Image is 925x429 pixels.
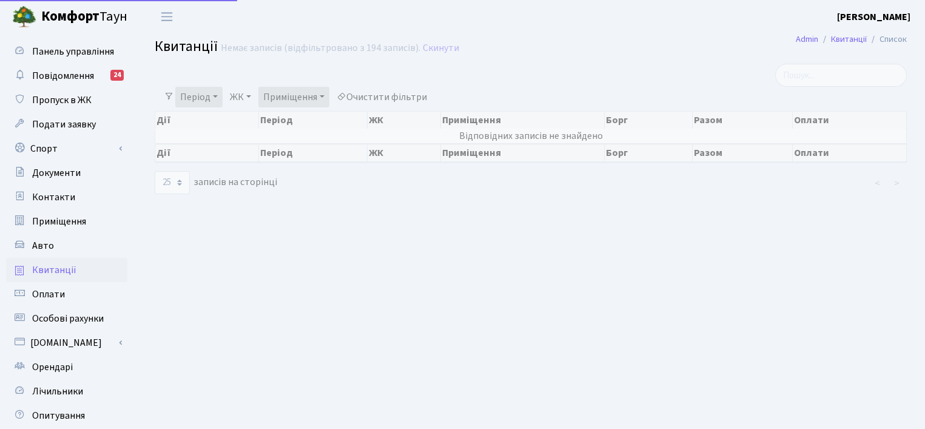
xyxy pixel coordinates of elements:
[6,161,127,185] a: Документи
[259,144,368,162] th: Період
[6,355,127,379] a: Орендарі
[155,112,259,129] th: Дії
[32,166,81,180] span: Документи
[775,64,907,87] input: Пошук...
[32,118,96,131] span: Подати заявку
[32,45,114,58] span: Панель управління
[605,112,692,129] th: Борг
[6,209,127,234] a: Приміщення
[6,404,127,428] a: Опитування
[778,27,925,52] nav: breadcrumb
[32,263,76,277] span: Квитанції
[793,144,907,162] th: Оплати
[155,129,907,143] td: Відповідних записів не знайдено
[32,215,86,228] span: Приміщення
[368,112,441,129] th: ЖК
[259,112,368,129] th: Період
[6,112,127,137] a: Подати заявку
[423,42,459,54] a: Скинути
[441,112,605,129] th: Приміщення
[441,144,605,162] th: Приміщення
[6,258,127,282] a: Квитанції
[32,239,54,252] span: Авто
[837,10,910,24] a: [PERSON_NAME]
[693,112,793,129] th: Разом
[32,360,73,374] span: Орендарі
[368,144,441,162] th: ЖК
[6,234,127,258] a: Авто
[6,39,127,64] a: Панель управління
[175,87,223,107] a: Період
[6,379,127,404] a: Лічильники
[605,144,692,162] th: Борг
[32,93,92,107] span: Пропуск в ЖК
[32,69,94,83] span: Повідомлення
[6,331,127,355] a: [DOMAIN_NAME]
[6,185,127,209] a: Контакти
[332,87,432,107] a: Очистити фільтри
[6,88,127,112] a: Пропуск в ЖК
[32,312,104,325] span: Особові рахунки
[6,64,127,88] a: Повідомлення24
[41,7,127,27] span: Таун
[155,171,190,194] select: записів на сторінці
[110,70,124,81] div: 24
[155,171,277,194] label: записів на сторінці
[32,385,83,398] span: Лічильники
[32,288,65,301] span: Оплати
[32,191,75,204] span: Контакти
[6,282,127,306] a: Оплати
[12,5,36,29] img: logo.png
[6,306,127,331] a: Особові рахунки
[793,112,907,129] th: Оплати
[867,33,907,46] li: Список
[32,409,85,422] span: Опитування
[155,36,218,57] span: Квитанції
[41,7,99,26] b: Комфорт
[225,87,256,107] a: ЖК
[221,42,420,54] div: Немає записів (відфільтровано з 194 записів).
[693,144,793,162] th: Разом
[831,33,867,46] a: Квитанції
[258,87,329,107] a: Приміщення
[6,137,127,161] a: Спорт
[796,33,818,46] a: Admin
[155,144,259,162] th: Дії
[152,7,182,27] button: Переключити навігацію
